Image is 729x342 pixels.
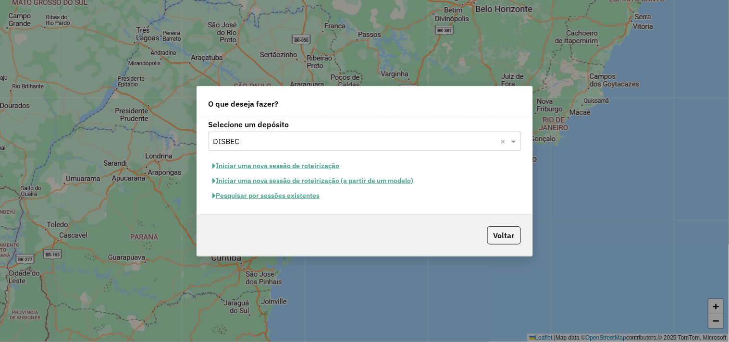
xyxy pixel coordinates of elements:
button: Iniciar uma nova sessão de roteirização (a partir de um modelo) [209,173,418,188]
span: O que deseja fazer? [209,98,279,110]
span: Clear all [501,135,509,147]
button: Pesquisar por sessões existentes [209,188,324,203]
label: Selecione um depósito [209,119,521,130]
button: Voltar [487,226,521,244]
button: Iniciar uma nova sessão de roteirização [209,159,344,173]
